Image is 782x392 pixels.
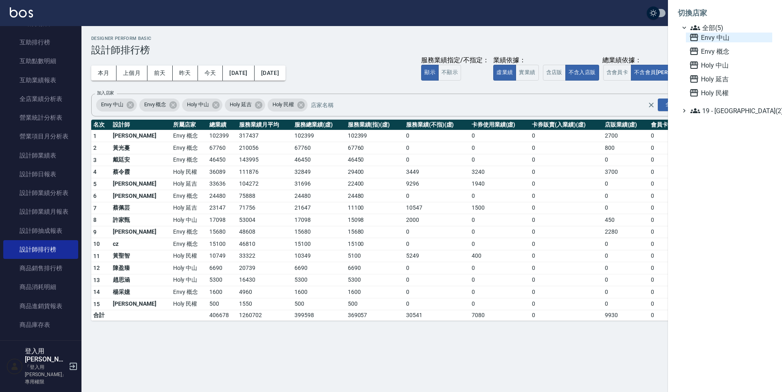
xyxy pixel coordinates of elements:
[689,88,769,98] span: Holy 民權
[689,74,769,84] span: Holy 延吉
[689,46,769,56] span: Envy 概念
[678,3,772,23] li: 切換店家
[689,33,769,42] span: Envy 中山
[690,23,769,33] span: 全部(5)
[689,60,769,70] span: Holy 中山
[690,106,769,116] span: 19 - [GEOGRAPHIC_DATA](2)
